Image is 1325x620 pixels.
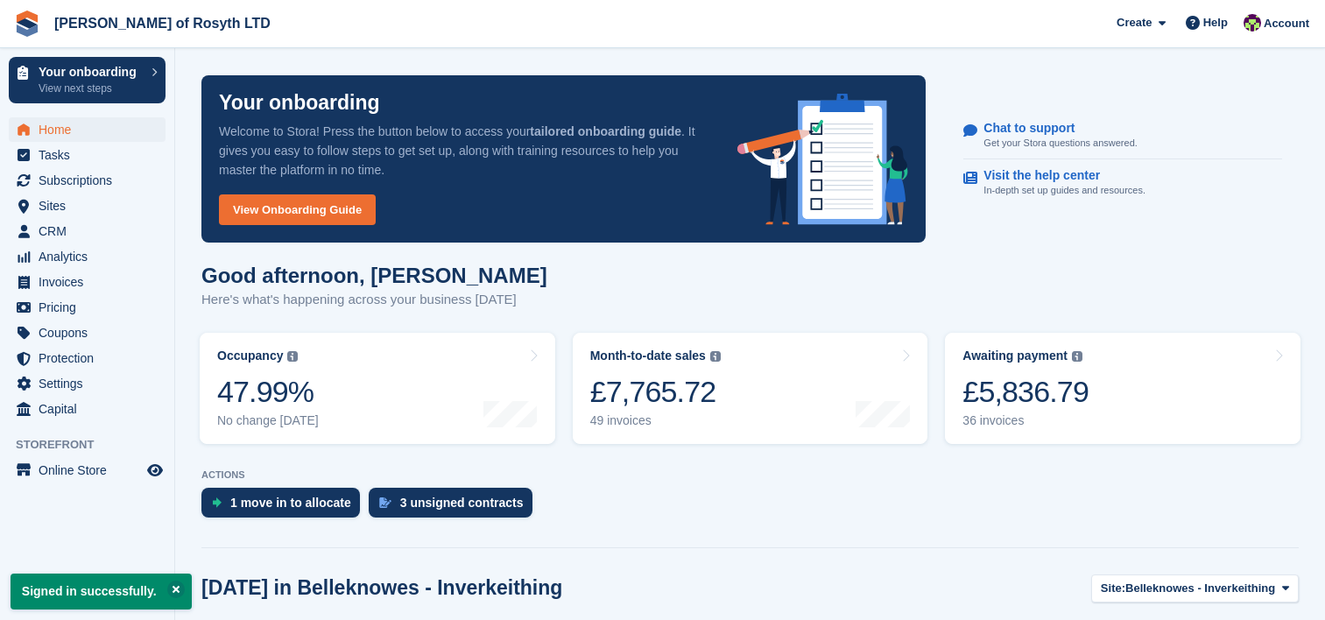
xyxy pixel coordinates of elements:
span: Settings [39,371,144,396]
p: In-depth set up guides and resources. [983,183,1145,198]
div: No change [DATE] [217,413,319,428]
span: Belleknowes - Inverkeithing [1125,580,1275,597]
p: Get your Stora questions answered. [983,136,1137,151]
a: menu [9,270,166,294]
a: menu [9,117,166,142]
span: Protection [39,346,144,370]
span: Sites [39,194,144,218]
p: Here's what's happening across your business [DATE] [201,290,547,310]
span: Analytics [39,244,144,269]
span: Online Store [39,458,144,483]
p: Chat to support [983,121,1123,136]
div: Occupancy [217,349,283,363]
p: Your onboarding [39,66,143,78]
span: Help [1203,14,1228,32]
a: menu [9,168,166,193]
div: £7,765.72 [590,374,721,410]
a: [PERSON_NAME] of Rosyth LTD [47,9,278,38]
div: 1 move in to allocate [230,496,351,510]
button: Site: Belleknowes - Inverkeithing [1091,574,1299,603]
a: 1 move in to allocate [201,488,369,526]
a: Awaiting payment £5,836.79 36 invoices [945,333,1300,444]
img: stora-icon-8386f47178a22dfd0bd8f6a31ec36ba5ce8667c1dd55bd0f319d3a0aa187defe.svg [14,11,40,37]
h2: [DATE] in Belleknowes - Inverkeithing [201,576,562,600]
div: Month-to-date sales [590,349,706,363]
h1: Good afternoon, [PERSON_NAME] [201,264,547,287]
a: menu [9,295,166,320]
div: 3 unsigned contracts [400,496,524,510]
span: Create [1117,14,1152,32]
a: Chat to support Get your Stora questions answered. [963,112,1282,160]
span: Coupons [39,321,144,345]
p: ACTIONS [201,469,1299,481]
a: menu [9,194,166,218]
span: Subscriptions [39,168,144,193]
span: Pricing [39,295,144,320]
p: Visit the help center [983,168,1131,183]
img: icon-info-grey-7440780725fd019a000dd9b08b2336e03edf1995a4989e88bcd33f0948082b44.svg [710,351,721,362]
p: Welcome to Stora! Press the button below to access your . It gives you easy to follow steps to ge... [219,122,709,180]
span: Storefront [16,436,174,454]
a: Occupancy 47.99% No change [DATE] [200,333,555,444]
div: Awaiting payment [962,349,1068,363]
div: 49 invoices [590,413,721,428]
span: Home [39,117,144,142]
span: CRM [39,219,144,243]
img: contract_signature_icon-13c848040528278c33f63329250d36e43548de30e8caae1d1a13099fd9432cc5.svg [379,497,391,508]
img: Nina Briggs [1244,14,1261,32]
a: View Onboarding Guide [219,194,376,225]
p: Signed in successfully. [11,574,192,609]
p: View next steps [39,81,143,96]
div: 36 invoices [962,413,1089,428]
img: icon-info-grey-7440780725fd019a000dd9b08b2336e03edf1995a4989e88bcd33f0948082b44.svg [1072,351,1082,362]
a: Month-to-date sales £7,765.72 49 invoices [573,333,928,444]
a: menu [9,371,166,396]
a: menu [9,321,166,345]
div: 47.99% [217,374,319,410]
a: Preview store [144,460,166,481]
span: Capital [39,397,144,421]
span: Tasks [39,143,144,167]
a: menu [9,346,166,370]
a: menu [9,458,166,483]
img: move_ins_to_allocate_icon-fdf77a2bb77ea45bf5b3d319d69a93e2d87916cf1d5bf7949dd705db3b84f3ca.svg [212,497,222,508]
a: menu [9,143,166,167]
a: menu [9,219,166,243]
strong: tailored onboarding guide [530,124,681,138]
a: 3 unsigned contracts [369,488,541,526]
span: Invoices [39,270,144,294]
span: Account [1264,15,1309,32]
img: onboarding-info-6c161a55d2c0e0a8cae90662b2fe09162a5109e8cc188191df67fb4f79e88e88.svg [737,94,909,225]
a: Visit the help center In-depth set up guides and resources. [963,159,1282,207]
div: £5,836.79 [962,374,1089,410]
a: Your onboarding View next steps [9,57,166,103]
span: Site: [1101,580,1125,597]
a: menu [9,397,166,421]
img: icon-info-grey-7440780725fd019a000dd9b08b2336e03edf1995a4989e88bcd33f0948082b44.svg [287,351,298,362]
p: Your onboarding [219,93,380,113]
a: menu [9,244,166,269]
